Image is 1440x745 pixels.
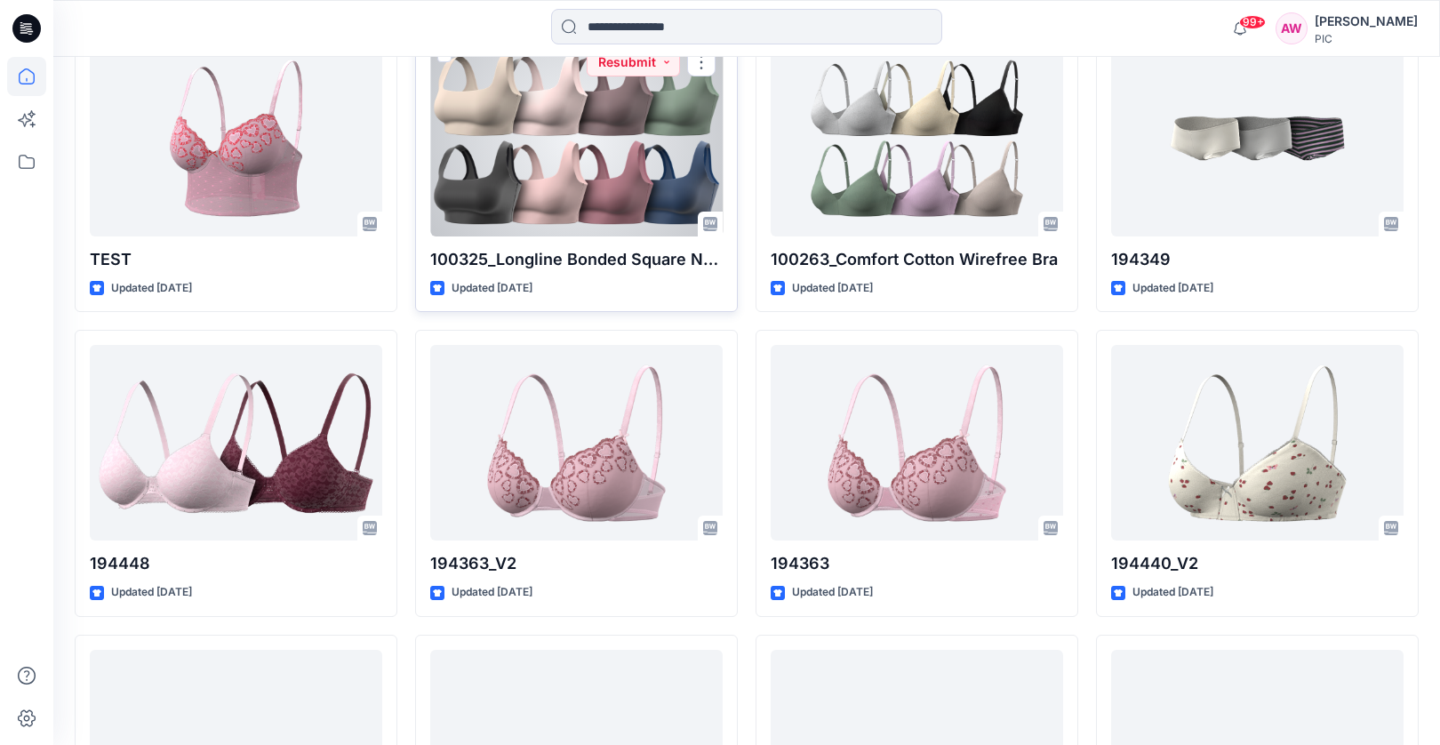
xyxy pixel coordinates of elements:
[1276,12,1308,44] div: AW
[111,279,192,298] p: Updated [DATE]
[90,551,382,576] p: 194448
[430,345,723,541] a: 194363_V2
[771,551,1063,576] p: 194363
[1132,583,1213,602] p: Updated [DATE]
[1111,247,1404,272] p: 194349
[452,279,532,298] p: Updated [DATE]
[452,583,532,602] p: Updated [DATE]
[430,247,723,272] p: 100325_Longline Bonded Square Neck Bra
[1239,15,1266,29] span: 99+
[90,41,382,236] a: TEST
[1132,279,1213,298] p: Updated [DATE]
[1315,11,1418,32] div: [PERSON_NAME]
[792,279,873,298] p: Updated [DATE]
[430,551,723,576] p: 194363_V2
[771,41,1063,236] a: 100263_Comfort Cotton Wirefree Bra
[1111,345,1404,541] a: 194440_V2
[1111,551,1404,576] p: 194440_V2
[111,583,192,602] p: Updated [DATE]
[1111,41,1404,236] a: 194349
[792,583,873,602] p: Updated [DATE]
[771,247,1063,272] p: 100263_Comfort Cotton Wirefree Bra
[1315,32,1418,45] div: PIC
[430,41,723,236] a: 100325_Longline Bonded Square Neck Bra
[771,345,1063,541] a: 194363
[90,345,382,541] a: 194448
[90,247,382,272] p: TEST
